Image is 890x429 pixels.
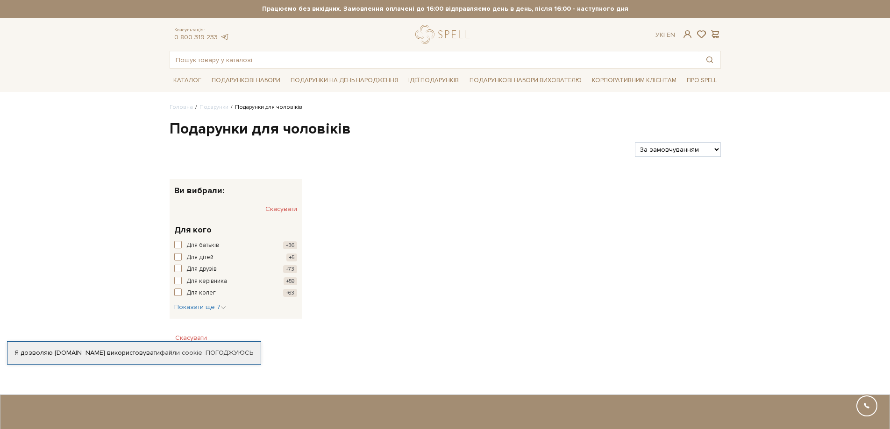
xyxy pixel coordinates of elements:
span: +36 [283,241,297,249]
a: Ідеї подарунків [405,73,463,88]
button: Показати ще 7 [174,302,226,312]
button: Для батьків +36 [174,241,297,250]
span: Для дітей [186,253,214,262]
button: Для друзів +73 [174,265,297,274]
button: Для дітей +5 [174,253,297,262]
a: Подарунки на День народження [287,73,402,88]
strong: Працюємо без вихідних. Замовлення оплачені до 16:00 відправляємо день в день, після 16:00 - насту... [170,5,721,13]
span: Для колег [186,288,216,298]
span: +63 [283,289,297,297]
a: Каталог [170,73,205,88]
div: Ук [655,31,675,39]
button: Пошук товару у каталозі [699,51,720,68]
span: Для друзів [186,265,217,274]
button: Для колег +63 [174,288,297,298]
a: telegram [220,33,229,41]
span: +73 [283,265,297,273]
span: Для кого [174,224,212,236]
button: Для керівника +59 [174,277,297,286]
div: Ви вибрали: [170,179,302,195]
li: Подарунки для чоловіків [228,103,302,112]
span: | [663,31,665,39]
button: Скасувати [170,331,213,345]
span: Консультація: [174,27,229,33]
span: Для керівника [186,277,227,286]
a: 0 800 319 233 [174,33,218,41]
h1: Подарунки для чоловіків [170,120,721,139]
button: Скасувати [265,202,297,217]
div: Я дозволяю [DOMAIN_NAME] використовувати [7,349,261,357]
a: Головна [170,104,193,111]
a: Про Spell [683,73,720,88]
span: Для батьків [186,241,219,250]
a: Погоджуюсь [206,349,253,357]
a: logo [415,25,474,44]
span: +59 [284,277,297,285]
span: +5 [286,253,297,261]
a: Подарунки [199,104,228,111]
a: Подарункові набори вихователю [466,72,585,88]
input: Пошук товару у каталозі [170,51,699,68]
a: En [667,31,675,39]
a: Корпоративним клієнтам [588,72,680,88]
a: Подарункові набори [208,73,284,88]
span: Показати ще 7 [174,303,226,311]
a: файли cookie [160,349,202,357]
